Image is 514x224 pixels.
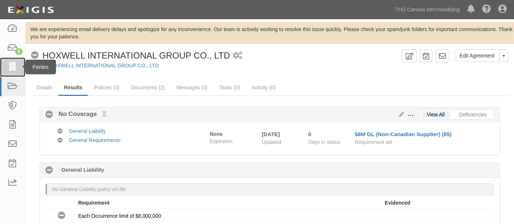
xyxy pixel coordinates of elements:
div: We are experiencing email delivery delays and apologize for any inconvenience. Our team is active... [26,26,514,40]
a: Results [59,80,88,96]
a: General Requirements [69,137,121,143]
a: Policies (0) [89,80,125,95]
i: Help Center - Complianz [482,5,491,14]
i: No Coverage [57,138,63,143]
strong: Evidenced [385,200,410,206]
span: HOXWELL INTERNATIONAL GROUP CO., LTD [42,51,230,60]
a: Messages (0) [171,80,213,95]
span: Days in status [308,139,341,145]
a: Documents (2) [126,80,170,95]
a: General Liability [69,128,106,134]
a: HOXWELL INTERNATIONAL GROUP CO., LTD [49,63,159,68]
a: $8M GL (Non-Canadian Supplier) (85) [355,131,452,137]
a: Edit Agreement [455,49,499,62]
div: HOXWELL INTERNATIONAL GROUP CO., LTD [31,49,230,62]
a: THD Canada Merchandising [391,2,464,17]
div: Parties [25,60,56,74]
a: Activity (0) [246,80,281,95]
strong: Requirement [78,200,110,206]
div: 2 [15,48,23,55]
i: No Coverage [57,129,63,134]
i: No Coverage [58,212,65,220]
b: No Coverage [53,110,106,119]
span: Each Occurrence limit of $8,000,000 [78,213,161,219]
span: Updated [262,139,281,145]
strong: None [210,131,222,137]
i: 1 scheduled workflow [233,52,243,60]
small: Pending Review [102,111,106,117]
span: Requirement set [355,139,393,145]
img: logo-5460c22ac91f19d4615b14bd174203de0afe785f0fc80cf4dbbc73dc1793850b.png [5,3,56,16]
i: No Coverage 0 days (since 08/20/2025) [45,167,53,174]
div: [DATE] [262,130,297,138]
b: General Liability [61,166,104,173]
div: Since 08/20/2025 [308,130,349,138]
a: Tasks (0) [214,80,245,95]
a: Edit Results [396,112,404,117]
i: No Coverage [45,111,53,119]
i: No Coverage [31,52,39,59]
a: Deficiencies [454,111,492,118]
a: Details [31,80,58,95]
a: View All [421,111,450,118]
span: Expiration [210,138,256,145]
p: No General Liability policy on file [52,186,126,193]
